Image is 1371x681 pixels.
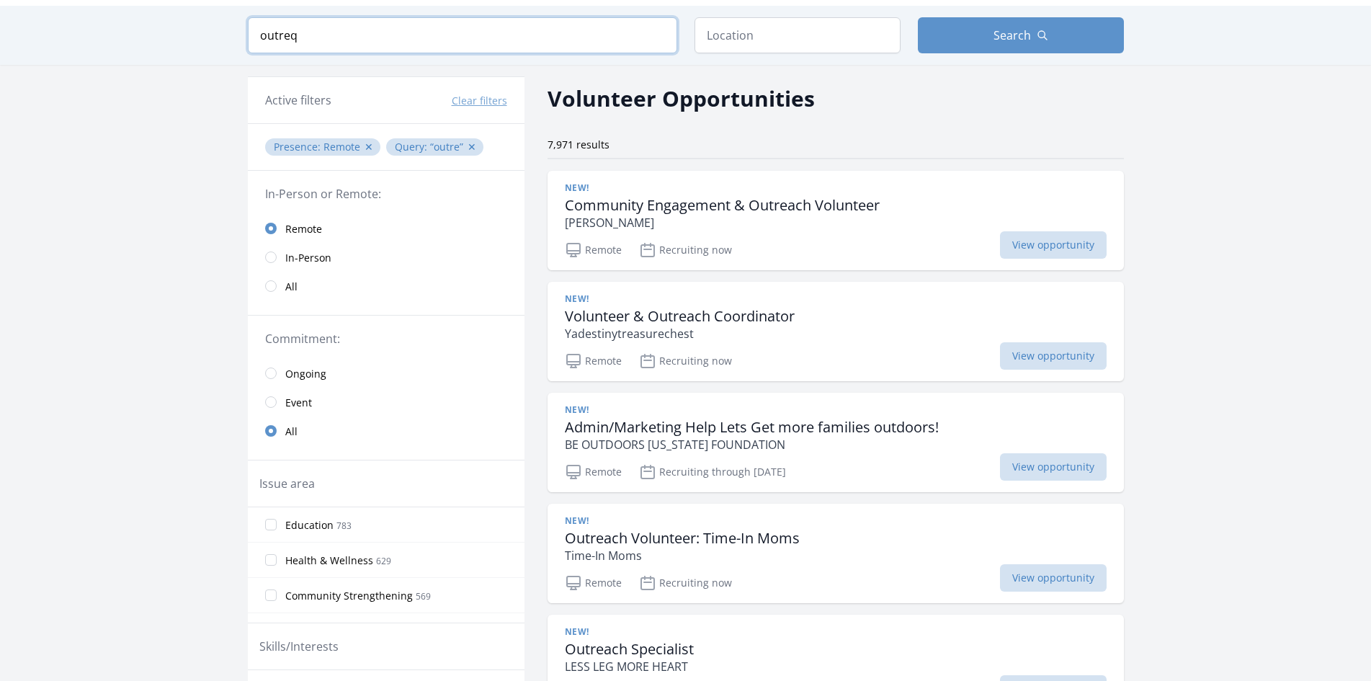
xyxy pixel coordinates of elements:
[548,504,1124,603] a: New! Outreach Volunteer: Time-In Moms Time-In Moms Remote Recruiting now View opportunity
[285,518,334,533] span: Education
[993,27,1031,44] span: Search
[548,171,1124,270] a: New! Community Engagement & Outreach Volunteer [PERSON_NAME] Remote Recruiting now View opportunity
[468,140,476,154] button: ✕
[376,555,391,567] span: 629
[548,282,1124,381] a: New! Volunteer & Outreach Coordinator Yadestinytreasurechest Remote Recruiting now View opportunity
[639,352,732,370] p: Recruiting now
[248,17,677,53] input: Keyword
[285,222,322,236] span: Remote
[565,547,800,564] p: Time-In Moms
[1000,453,1107,481] span: View opportunity
[565,436,939,453] p: BE OUTDOORS [US_STATE] FOUNDATION
[285,553,373,568] span: Health & Wellness
[565,293,589,305] span: New!
[548,82,815,115] h2: Volunteer Opportunities
[565,658,694,675] p: LESS LEG MORE HEART
[565,419,939,436] h3: Admin/Marketing Help Lets Get more families outdoors!
[274,140,323,153] span: Presence :
[248,359,524,388] a: Ongoing
[565,530,800,547] h3: Outreach Volunteer: Time-In Moms
[565,197,880,214] h3: Community Engagement & Outreach Volunteer
[265,554,277,566] input: Health & Wellness 629
[565,574,622,592] p: Remote
[285,589,413,603] span: Community Strengthening
[259,638,339,655] legend: Skills/Interests
[265,519,277,530] input: Education 783
[565,515,589,527] span: New!
[285,251,331,265] span: In-Person
[265,330,507,347] legend: Commitment:
[565,626,589,638] span: New!
[565,182,589,194] span: New!
[565,641,694,658] h3: Outreach Specialist
[918,17,1124,53] button: Search
[416,590,431,602] span: 569
[285,280,298,294] span: All
[565,404,589,416] span: New!
[265,92,331,109] h3: Active filters
[565,308,795,325] h3: Volunteer & Outreach Coordinator
[285,396,312,410] span: Event
[323,140,360,153] span: Remote
[248,243,524,272] a: In-Person
[259,475,315,492] legend: Issue area
[695,17,901,53] input: Location
[285,367,326,381] span: Ongoing
[565,241,622,259] p: Remote
[1000,231,1107,259] span: View opportunity
[565,325,795,342] p: Yadestinytreasurechest
[395,140,430,153] span: Query :
[365,140,373,154] button: ✕
[639,241,732,259] p: Recruiting now
[1000,342,1107,370] span: View opportunity
[265,185,507,202] legend: In-Person or Remote:
[565,463,622,481] p: Remote
[285,424,298,439] span: All
[248,388,524,417] a: Event
[548,393,1124,492] a: New! Admin/Marketing Help Lets Get more families outdoors! BE OUTDOORS [US_STATE] FOUNDATION Remo...
[452,94,507,108] button: Clear filters
[565,352,622,370] p: Remote
[248,214,524,243] a: Remote
[430,140,463,153] q: outre
[265,589,277,601] input: Community Strengthening 569
[248,417,524,445] a: All
[1000,564,1107,592] span: View opportunity
[639,463,786,481] p: Recruiting through [DATE]
[639,574,732,592] p: Recruiting now
[565,214,880,231] p: [PERSON_NAME]
[548,138,609,151] span: 7,971 results
[336,520,352,532] span: 783
[248,272,524,301] a: All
